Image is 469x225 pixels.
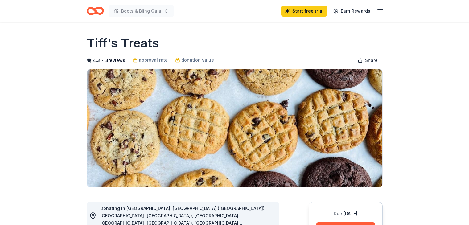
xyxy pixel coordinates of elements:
span: approval rate [139,56,168,64]
div: Due [DATE] [316,210,375,217]
a: Earn Rewards [330,6,374,17]
span: 4.3 [93,57,100,64]
a: approval rate [133,56,168,64]
button: Boots & Bling Gala [109,5,174,17]
a: Home [87,4,104,18]
button: Share [353,54,383,67]
h1: Tiff's Treats [87,35,159,52]
span: • [101,58,104,63]
button: 3reviews [105,57,125,64]
span: donation value [181,56,214,64]
span: Boots & Bling Gala [121,7,161,15]
a: Start free trial [281,6,327,17]
span: Share [365,57,378,64]
a: donation value [175,56,214,64]
img: Image for Tiff's Treats [87,69,382,187]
